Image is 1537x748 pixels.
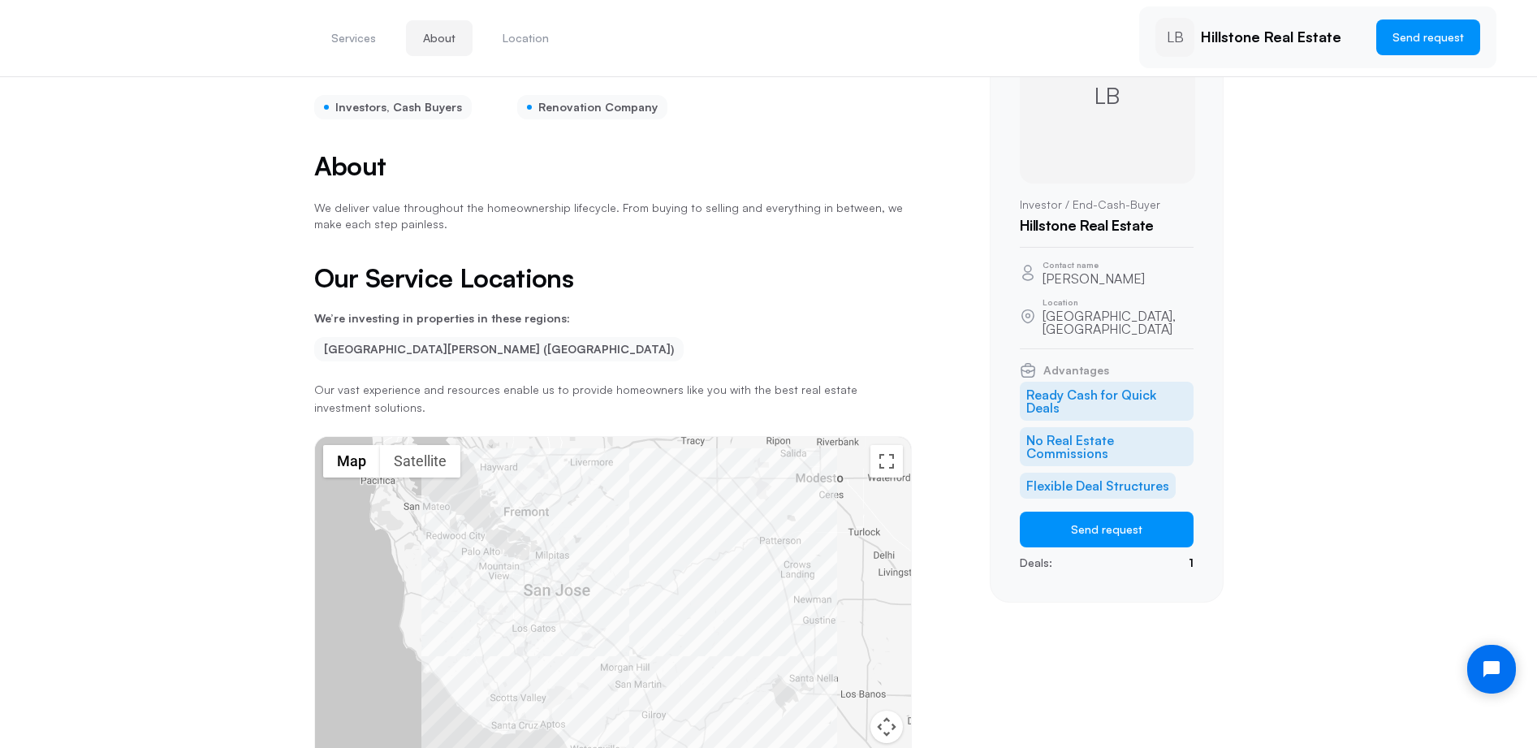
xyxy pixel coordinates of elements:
[314,381,912,417] p: Our vast experience and resources enable us to provide homeowners like you with the best real est...
[1043,272,1145,285] p: [PERSON_NAME]
[1043,261,1145,269] p: Contact name
[314,95,472,119] div: Investors, Cash Buyers
[1043,298,1194,306] p: Location
[1043,309,1194,335] p: [GEOGRAPHIC_DATA], [GEOGRAPHIC_DATA]
[1020,197,1194,213] p: Investor / End-Cash-Buyer
[406,20,473,56] button: About
[1201,28,1363,46] p: Hillstone Real Estate
[380,445,460,478] button: Show satellite imagery
[314,264,912,292] h2: Our Service Locations
[314,200,912,231] p: We deliver value throughout the homeownership lifecycle. From buying to selling and everything in...
[1020,382,1194,421] li: Ready Cash for Quick Deals
[1020,554,1052,572] p: Deals:
[870,711,903,743] button: Map camera controls
[314,152,912,180] h2: About
[314,313,912,324] p: We’re investing in properties in these regions:
[314,20,393,56] button: Services
[1453,631,1530,707] iframe: Tidio Chat
[1376,19,1480,55] button: Send request
[1020,217,1194,235] h1: Hillstone Real Estate
[486,20,566,56] button: Location
[323,445,380,478] button: Show street map
[870,445,903,478] button: Toggle fullscreen view
[1020,473,1176,499] li: Flexible Deal Structures
[1043,365,1109,376] span: Advantages
[1094,80,1120,111] span: LB
[314,337,684,361] li: [GEOGRAPHIC_DATA][PERSON_NAME] ([GEOGRAPHIC_DATA])
[1189,554,1194,572] p: 1
[1167,27,1184,47] span: LB
[1020,427,1194,466] li: No Real Estate Commissions
[1020,512,1194,547] button: Send request
[517,95,667,119] div: Renovation Company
